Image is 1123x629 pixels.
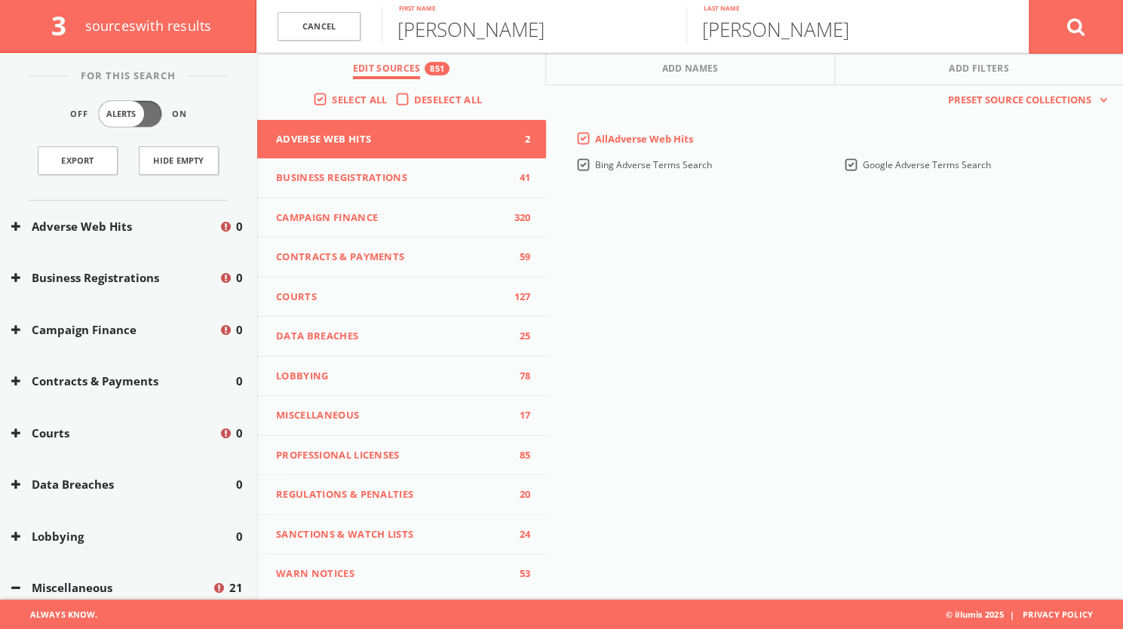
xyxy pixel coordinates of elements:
[508,210,531,226] span: 320
[276,290,508,305] span: Courts
[257,238,546,278] button: Contracts & Payments59
[139,146,219,175] button: Hide Empty
[508,369,531,384] span: 78
[276,566,508,581] span: WARN Notices
[257,158,546,198] button: Business Registrations41
[595,132,693,146] span: All Adverse Web Hits
[508,487,531,502] span: 20
[508,290,531,305] span: 127
[940,93,1108,108] button: Preset Source Collections
[236,425,243,442] span: 0
[172,108,187,121] span: On
[276,329,508,344] span: Data Breaches
[257,278,546,318] button: Courts127
[11,425,219,442] button: Courts
[662,62,719,79] span: Add Names
[835,53,1123,85] button: Add Filters
[595,158,712,171] span: Bing Adverse Terms Search
[11,218,219,235] button: Adverse Web Hits
[508,329,531,344] span: 25
[276,170,508,186] span: Business Registrations
[257,120,546,159] button: Adverse Web Hits2
[276,132,508,147] span: Adverse Web Hits
[69,69,187,84] span: For This Search
[863,158,991,171] span: Google Adverse Terms Search
[276,369,508,384] span: Lobbying
[257,436,546,476] button: Professional Licenses85
[236,218,243,235] span: 0
[276,448,508,463] span: Professional Licenses
[508,132,531,147] span: 2
[11,373,236,390] button: Contracts & Payments
[257,53,546,85] button: Edit Sources851
[11,476,236,493] button: Data Breaches
[414,93,483,106] span: Deselect All
[276,250,508,265] span: Contracts & Payments
[940,93,1099,108] span: Preset Source Collections
[332,93,387,106] span: Select All
[546,53,835,85] button: Add Names
[11,321,219,339] button: Campaign Finance
[236,269,243,287] span: 0
[276,487,508,502] span: Regulations & Penalties
[11,269,219,287] button: Business Registrations
[1003,609,1020,620] span: |
[276,210,508,226] span: Campaign Finance
[508,527,531,542] span: 24
[257,317,546,357] button: Data Breaches25
[276,527,508,542] span: Sanctions & Watch Lists
[257,357,546,397] button: Lobbying78
[51,8,79,43] span: 3
[508,408,531,423] span: 17
[257,475,546,515] button: Regulations & Penalties20
[257,515,546,555] button: Sanctions & Watch Lists24
[508,170,531,186] span: 41
[508,566,531,581] span: 53
[85,17,212,35] span: source s with results
[236,373,243,390] span: 0
[11,528,236,545] button: Lobbying
[278,12,361,41] a: Cancel
[353,62,421,79] span: Edit Sources
[236,528,243,545] span: 0
[257,198,546,238] button: Campaign Finance320
[229,579,243,597] span: 21
[508,250,531,265] span: 59
[11,579,212,597] button: Miscellaneous
[38,146,118,175] a: Export
[508,448,531,463] span: 85
[257,396,546,436] button: Miscellaneous17
[425,62,450,75] div: 851
[257,554,546,594] button: WARN Notices53
[70,108,88,121] span: Off
[236,321,243,339] span: 0
[1023,609,1093,620] a: Privacy Policy
[276,408,508,423] span: Miscellaneous
[236,476,243,493] span: 0
[949,62,1009,79] span: Add Filters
